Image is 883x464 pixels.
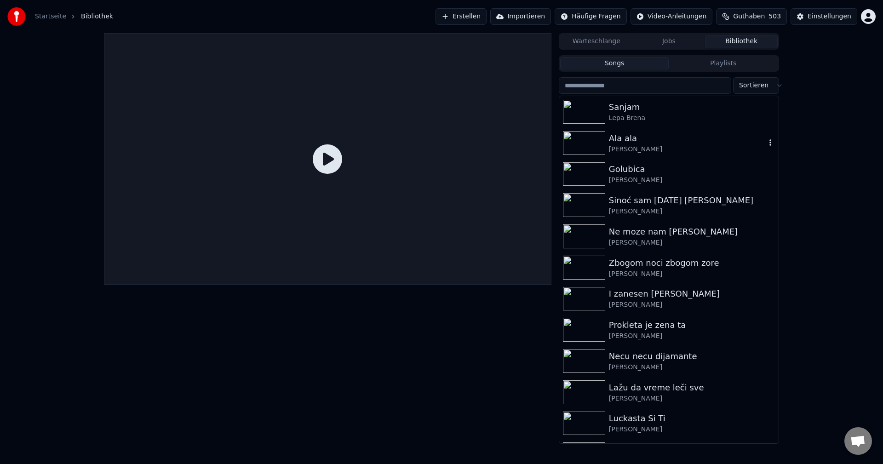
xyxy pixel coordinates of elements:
[716,8,787,25] button: Guthaben503
[609,412,775,425] div: Luckasta Si Ti
[490,8,551,25] button: Importieren
[609,238,775,247] div: [PERSON_NAME]
[609,101,775,114] div: Sanjam
[7,7,26,26] img: youka
[609,269,775,279] div: [PERSON_NAME]
[733,12,765,21] span: Guthaben
[631,8,713,25] button: Video-Anleitungen
[808,12,851,21] div: Einstellungen
[609,132,766,145] div: Ala ala
[705,35,778,48] button: Bibliothek
[768,12,781,21] span: 503
[609,225,775,238] div: Ne moze nam [PERSON_NAME]
[609,363,775,372] div: [PERSON_NAME]
[555,8,627,25] button: Häufige Fragen
[844,427,872,455] div: Chat öffnen
[791,8,857,25] button: Einstellungen
[609,381,775,394] div: Lažu da vreme leči sve
[35,12,66,21] a: Startseite
[669,57,778,70] button: Playlists
[609,207,775,216] div: [PERSON_NAME]
[633,35,705,48] button: Jobs
[609,425,775,434] div: [PERSON_NAME]
[609,300,775,309] div: [PERSON_NAME]
[609,287,775,300] div: I zanesen [PERSON_NAME]
[609,350,775,363] div: Necu necu dijamante
[609,163,775,176] div: Golubica
[609,332,775,341] div: [PERSON_NAME]
[81,12,113,21] span: Bibliothek
[609,257,775,269] div: Zbogom noci zbogom zore
[35,12,113,21] nav: breadcrumb
[560,57,669,70] button: Songs
[739,81,768,90] span: Sortieren
[609,114,775,123] div: Lepa Brena
[436,8,487,25] button: Erstellen
[609,176,775,185] div: [PERSON_NAME]
[609,145,766,154] div: [PERSON_NAME]
[609,194,775,207] div: Sinoć sam [DATE] [PERSON_NAME]
[560,35,633,48] button: Warteschlange
[609,394,775,403] div: [PERSON_NAME]
[609,319,775,332] div: Prokleta je zena ta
